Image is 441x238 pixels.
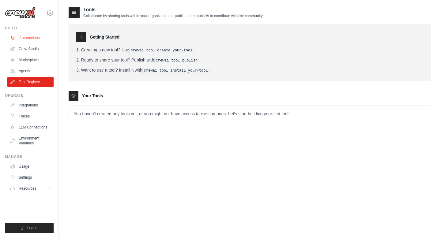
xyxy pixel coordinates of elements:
a: Marketplace [7,55,54,65]
button: Resources [7,184,54,193]
span: Resources [19,186,36,191]
a: LLM Connections [7,122,54,132]
li: Creating a new tool? Use [76,47,424,53]
h2: Tools [83,6,263,13]
pre: crewai tool publish [154,58,199,63]
div: Build [5,26,54,31]
div: Manage [5,154,54,159]
pre: crewai tool create your-tool [129,48,194,53]
button: Logout [5,223,54,233]
a: Usage [7,162,54,171]
a: Tool Registry [7,77,54,87]
img: Logo [5,7,36,19]
span: Logout [27,225,39,230]
h3: Getting Started [90,34,119,40]
a: Crew Studio [7,44,54,54]
a: Environment Variables [7,133,54,148]
a: Automations [8,33,54,43]
a: Traces [7,111,54,121]
pre: crewai tool install your-tool [142,68,209,73]
p: Collaborate by sharing tools within your organization, or publish them publicly to contribute wit... [83,13,263,18]
a: Agents [7,66,54,76]
li: Ready to share your tool? Publish with [76,57,424,63]
li: Want to use a tool? Install it with [76,67,424,73]
a: Integrations [7,100,54,110]
p: You haven't created any tools yet, or you might not have access to existing ones. Let's start bui... [69,106,431,122]
h3: Your Tools [82,93,103,99]
a: Settings [7,173,54,182]
div: Operate [5,93,54,98]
